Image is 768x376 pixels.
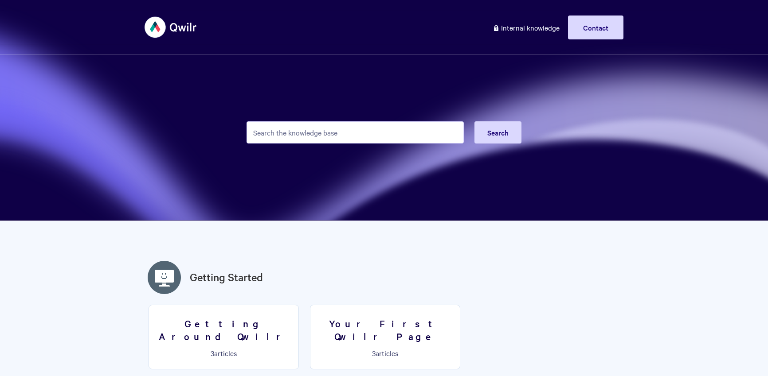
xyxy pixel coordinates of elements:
[474,121,521,143] button: Search
[316,317,455,342] h3: Your First Qwilr Page
[310,305,460,369] a: Your First Qwilr Page 3articles
[486,16,566,39] a: Internal knowledge
[568,16,623,39] a: Contact
[190,269,263,285] a: Getting Started
[154,349,293,357] p: articles
[145,11,197,44] img: Qwilr Help Center
[247,121,464,143] input: Search the knowledge base
[154,317,293,342] h3: Getting Around Qwilr
[487,128,509,137] span: Search
[211,348,214,358] span: 3
[149,305,299,369] a: Getting Around Qwilr 3articles
[372,348,376,358] span: 3
[316,349,455,357] p: articles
